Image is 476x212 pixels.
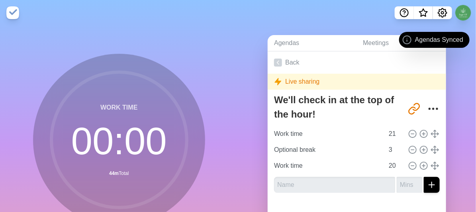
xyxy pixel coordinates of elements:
[406,101,422,117] button: Share link
[268,74,446,90] div: Live sharing
[433,6,452,19] button: Settings
[414,6,433,19] button: What’s new
[386,126,405,142] input: Mins
[268,51,446,74] a: Back
[425,101,441,117] button: More
[268,35,357,51] a: Agendas
[274,177,395,193] input: Name
[415,35,463,45] span: Agendas Synced
[386,158,405,174] input: Mins
[271,158,384,174] input: Name
[357,35,446,51] a: Meetings
[395,6,414,19] button: Help
[386,142,405,158] input: Mins
[6,6,19,19] img: timeblocks logo
[397,177,422,193] input: Mins
[271,126,384,142] input: Name
[271,142,384,158] input: Name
